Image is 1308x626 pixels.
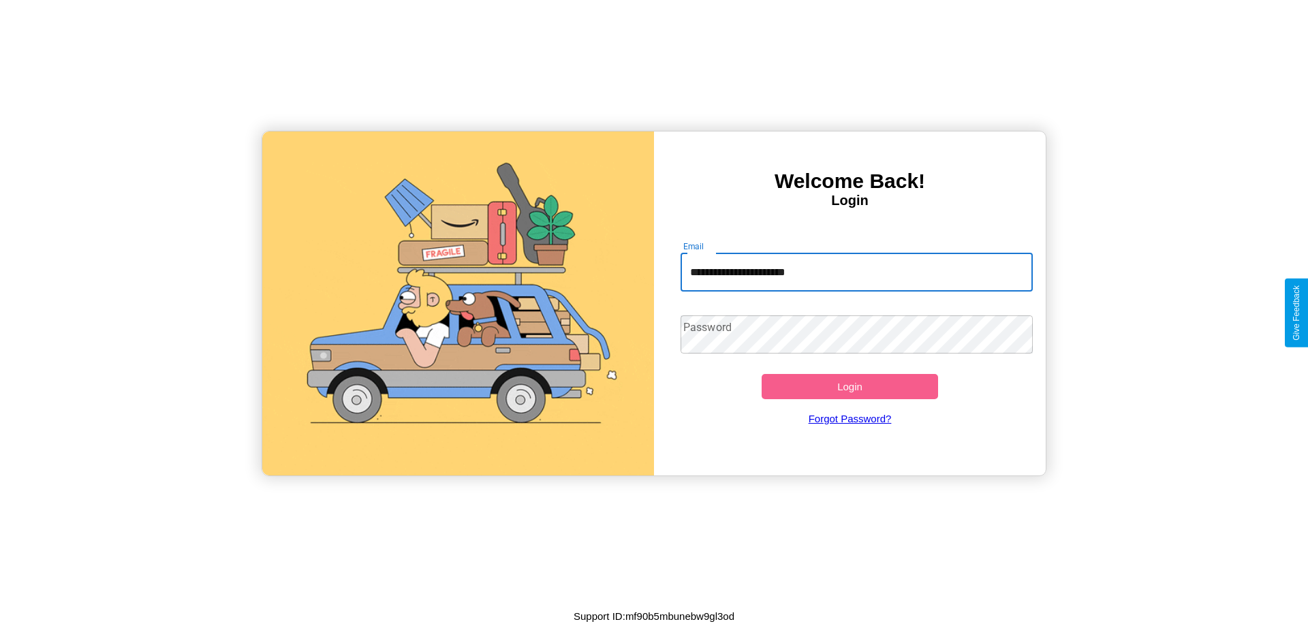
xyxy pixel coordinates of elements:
div: Give Feedback [1292,285,1301,341]
h4: Login [654,193,1046,208]
h3: Welcome Back! [654,170,1046,193]
a: Forgot Password? [674,399,1027,438]
button: Login [762,374,938,399]
label: Email [683,240,704,252]
p: Support ID: mf90b5mbunebw9gl3od [574,607,734,625]
img: gif [262,131,654,475]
